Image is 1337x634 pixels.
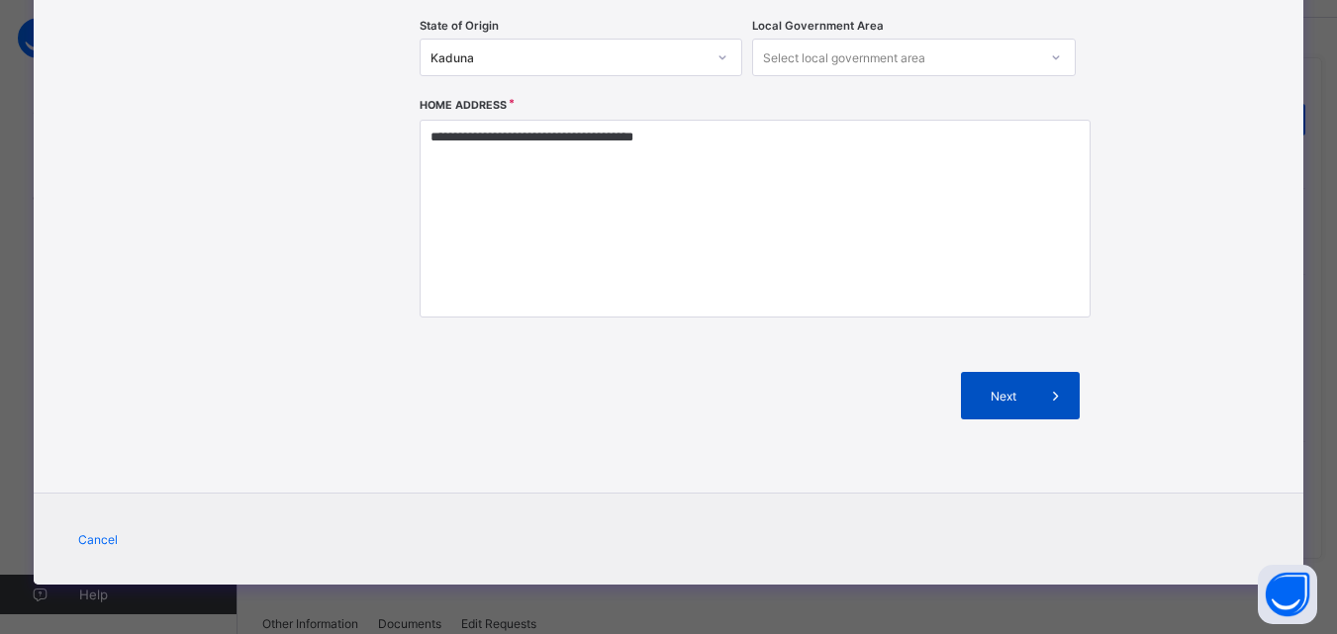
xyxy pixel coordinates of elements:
[420,19,499,33] span: State of Origin
[976,389,1032,404] span: Next
[420,99,507,112] label: Home Address
[1258,565,1317,624] button: Open asap
[752,19,884,33] span: Local Government Area
[78,532,118,547] span: Cancel
[763,39,925,76] div: Select local government area
[430,50,707,65] div: Kaduna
